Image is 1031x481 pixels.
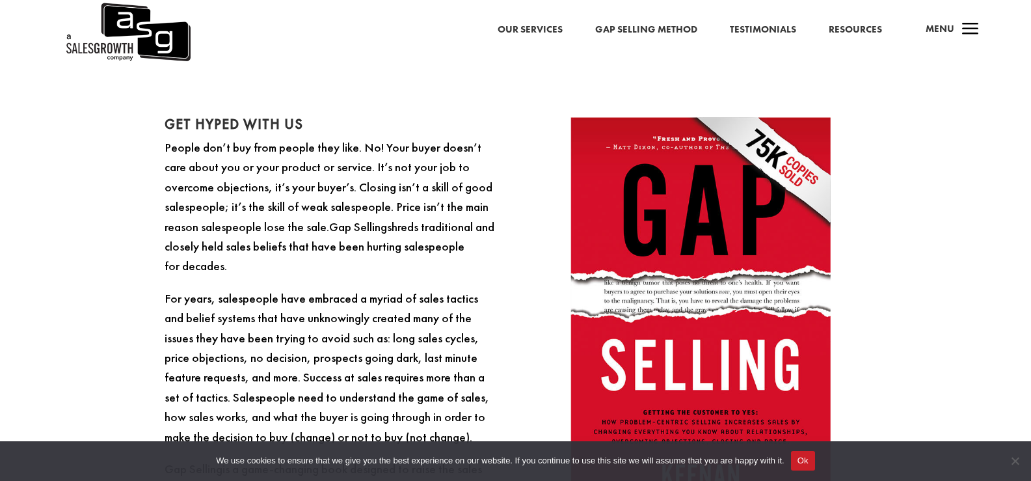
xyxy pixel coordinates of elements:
span: No [1008,454,1021,467]
p: People don’t buy from people they like. No! Your buyer doesn’t care about you or your product or ... [165,138,496,289]
a: Gap Selling Method [595,21,697,38]
button: Ok [791,451,815,471]
span: Menu [926,22,954,35]
h3: Get Hyped With Us [165,117,496,138]
p: For years, salespeople have embraced a myriad of sales tactics and belief systems that have unkno... [165,289,496,460]
span: a [957,17,984,43]
a: Our Services [498,21,563,38]
span: We use cookies to ensure that we give you the best experience on our website. If you continue to ... [216,454,784,467]
a: Testimonials [730,21,796,38]
span: Gap Selling [329,219,387,235]
a: Resources [829,21,882,38]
